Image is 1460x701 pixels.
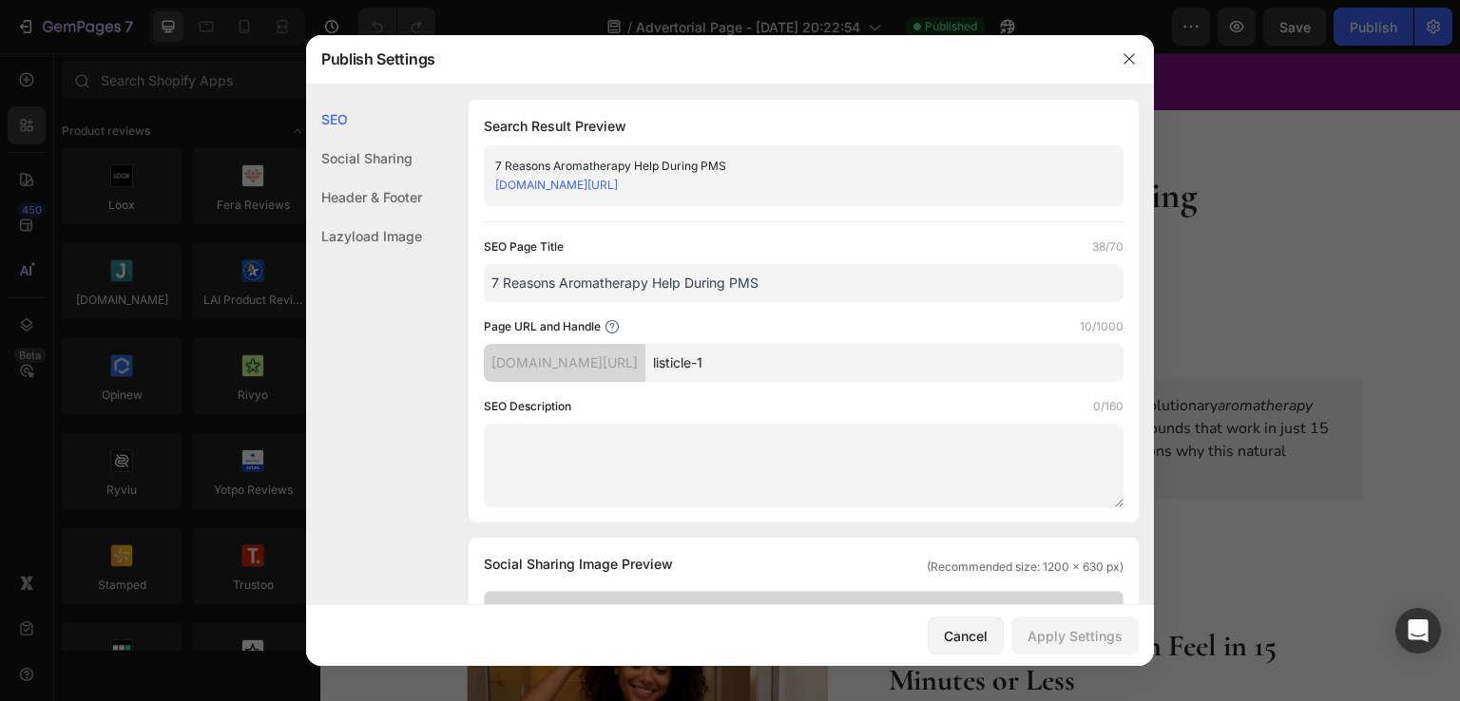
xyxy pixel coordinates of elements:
input: Title [484,264,1124,302]
strong: [PERSON_NAME] [186,258,301,277]
strong: Summary: [120,342,190,363]
div: Lazyload Image [306,217,422,256]
label: Page URL and Handle [484,317,601,336]
div: Open Intercom Messenger [1395,608,1441,654]
label: SEO Page Title [484,237,564,256]
div: Header & Footer [306,178,422,217]
label: 10/1000 [1080,317,1124,336]
span: Social Sharing Image Preview [484,553,673,576]
strong: PMS Relief That Actually Works [375,16,636,39]
div: SEO [306,100,422,139]
p: Last Updated [DATE] [171,286,317,306]
div: Cancel [944,626,988,646]
i: aromatherapy approach [120,342,992,386]
div: Publish Settings [306,34,1105,84]
div: Apply Settings [1028,626,1123,646]
div: [DOMAIN_NAME][URL] [484,344,645,382]
p: If you've ever struggled with PMS, you know the emotional and physical toll it can take. A revolu... [120,341,1021,432]
strong: 1. Fast Results You Can Feel in 15 Minutes or Less [568,574,957,645]
button: Apply Settings [1011,616,1139,654]
label: 0/160 [1093,397,1124,416]
label: SEO Description [484,397,571,416]
button: Cancel [928,616,1004,654]
span: SHOP NOW [669,16,767,39]
h2: By [169,256,318,280]
input: Handle [645,344,1124,382]
span: (Recommended size: 1200 x 630 px) [927,559,1124,576]
strong: Aromatherapy Candles [332,120,670,164]
strong: Are Changing Everything About PMS Relief [112,120,877,218]
a: [DOMAIN_NAME][URL] [495,178,618,192]
div: Social Sharing [306,139,422,178]
div: 7 Reasons Aromatherapy Help During PMS [495,157,1081,176]
img: gempages_585278887634666331-89ff1236-6bcd-4b8d-81b4-d5432112883c.jpg [97,254,154,311]
strong: 7 Reasons Why [112,120,332,164]
h1: Search Result Preview [484,115,1124,138]
label: 38/70 [1092,237,1124,256]
a: SHOP NOW [669,19,767,40]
